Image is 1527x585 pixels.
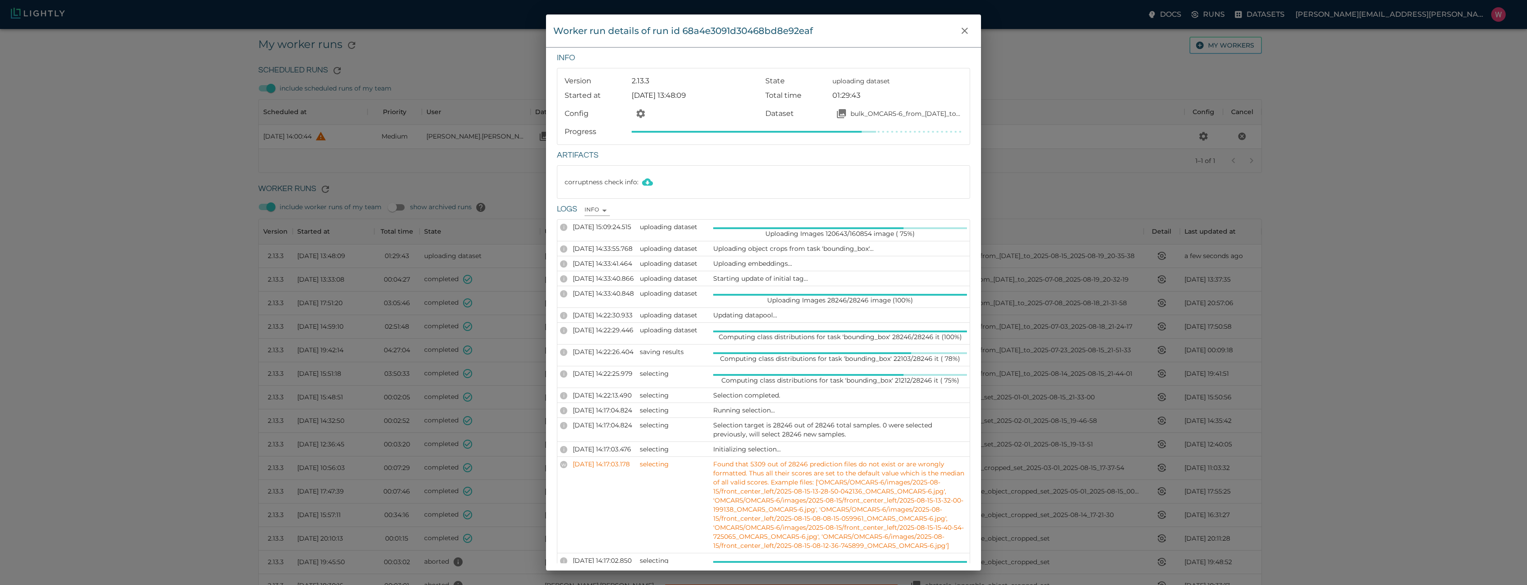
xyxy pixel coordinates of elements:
[956,22,974,40] button: close
[573,445,634,454] p: [DATE] 14:17:03.476
[713,391,967,400] p: Selection completed.
[640,347,708,356] p: saving results
[767,296,913,305] p: Uploading Images 28246/28246 image (100%)
[832,105,962,123] a: Open your dataset bulk_OMCAR5-6_from_2025-08-15_to_2025-08-15_2025-08-19_20-35-38bulk_OMCAR5-6_fr...
[565,173,664,191] p: corruptness check info :
[573,556,634,565] p: [DATE] 14:17:02.850
[560,245,567,253] div: INFO
[560,260,567,268] div: INFO
[713,311,967,320] p: Updating datapool...
[640,406,708,415] p: selecting
[573,391,634,400] p: [DATE] 14:22:13.490
[713,274,967,283] p: Starting update of initial tag...
[765,229,915,238] p: Uploading Images 120643/160854 image ( 75%)
[560,446,567,453] div: INFO
[565,126,628,137] p: Progress
[565,90,628,101] p: Started at
[713,421,967,439] p: Selection target is 28246 out of 28246 total samples. 0 were selected previously, will select 282...
[640,222,708,231] p: uploading dataset
[640,244,708,253] p: uploading dataset
[557,149,970,163] h6: Artifacts
[640,460,708,469] p: selecting
[713,406,967,415] p: Running selection...
[832,77,890,85] span: uploading dataset
[565,108,628,119] p: Config
[560,349,567,356] div: INFO
[573,326,634,335] p: [DATE] 14:22:29.446
[640,259,708,268] p: uploading dataset
[638,173,657,191] button: Download corruptness check info
[573,222,634,231] p: [DATE] 15:09:24.515
[720,354,960,363] p: Computing class distributions for task 'bounding_box' 22103/28246 it ( 78%)
[553,24,813,38] div: Worker run details of run id 68a4e3091d30468bd8e92eaf
[560,275,567,283] div: INFO
[640,421,708,430] p: selecting
[573,347,634,356] p: [DATE] 14:22:26.404
[713,460,967,550] p: Found that 5309 out of 28246 prediction files do not exist or are wrongly formatted. Thus all the...
[565,76,628,86] p: Version
[560,290,567,297] div: INFO
[832,105,850,123] button: Open your dataset bulk_OMCAR5-6_from_2025-08-15_to_2025-08-15_2025-08-19_20-35-38
[640,289,708,298] p: uploading dataset
[765,108,829,119] p: Dataset
[560,370,567,378] div: INFO
[560,312,567,319] div: INFO
[850,109,962,118] p: bulk_OMCAR5-6_from_[DATE]_to_2025-08-15_2025-08-19_20-35-38
[713,445,967,454] p: Initializing selection...
[765,76,829,86] p: State
[585,205,610,216] div: INFO
[573,259,634,268] p: [DATE] 14:33:41.464
[557,51,970,65] h6: Info
[640,274,708,283] p: uploading dataset
[632,91,686,100] span: [DATE] 13:48:09
[721,376,959,385] p: Computing class distributions for task 'bounding_box' 21212/28246 it ( 75%)
[573,460,634,469] p: [DATE] 14:17:03.178
[713,259,967,268] p: Uploading embeddings...
[557,202,577,216] h6: Logs
[560,407,567,414] div: INFO
[560,327,567,334] div: INFO
[573,369,634,378] p: [DATE] 14:22:25.979
[640,556,708,565] p: selecting
[573,406,634,415] p: [DATE] 14:17:04.824
[573,289,634,298] p: [DATE] 14:33:40.848
[560,422,567,429] div: INFO
[560,557,567,565] div: INFO
[560,224,567,231] div: INFO
[573,274,634,283] p: [DATE] 14:33:40.866
[719,332,962,341] p: Computing class distributions for task 'bounding_box' 28246/28246 it (100%)
[640,445,708,454] p: selecting
[573,244,634,253] p: [DATE] 14:33:55.768
[628,72,762,86] div: 2.13.3
[640,326,708,335] p: uploading dataset
[640,391,708,400] p: selecting
[573,311,634,320] p: [DATE] 14:22:30.933
[560,461,567,468] div: WARNING
[640,369,708,378] p: selecting
[765,90,829,101] p: Total time
[832,91,860,100] time: 01:29:43
[560,392,567,399] div: INFO
[713,244,967,253] p: Uploading object crops from task 'bounding_box'...
[573,421,634,430] p: [DATE] 14:17:04.824
[640,311,708,320] p: uploading dataset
